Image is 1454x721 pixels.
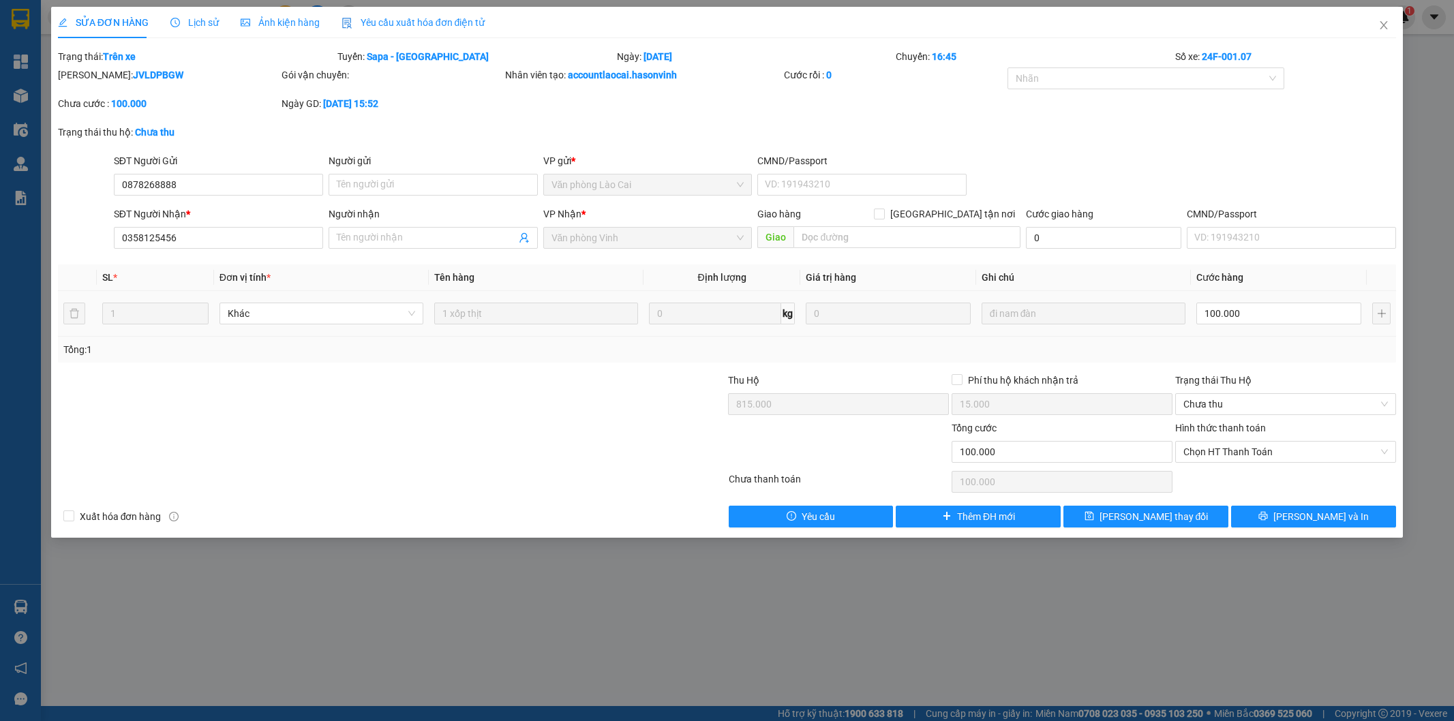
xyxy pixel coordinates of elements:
[806,303,971,324] input: 0
[894,49,1174,64] div: Chuyến:
[1231,506,1396,527] button: printer[PERSON_NAME] và In
[102,272,113,283] span: SL
[784,67,1005,82] div: Cước rồi :
[1202,51,1252,62] b: 24F-001.07
[1026,227,1181,249] input: Cước giao hàng
[616,49,895,64] div: Ngày:
[1026,209,1093,219] label: Cước giao hàng
[133,70,183,80] b: JVLDPBGW
[282,67,502,82] div: Gói vận chuyển:
[551,228,744,248] span: Văn phòng Vinh
[957,509,1015,524] span: Thêm ĐH mới
[942,511,952,522] span: plus
[551,174,744,195] span: Văn phòng Lào Cai
[1273,509,1369,524] span: [PERSON_NAME] và In
[781,303,795,324] span: kg
[727,472,951,495] div: Chưa thanh toán
[1365,7,1403,45] button: Close
[826,70,832,80] b: 0
[787,511,796,522] span: exclamation-circle
[1175,423,1266,433] label: Hình thức thanh toán
[103,51,136,62] b: Trên xe
[1063,506,1228,527] button: save[PERSON_NAME] thay đổi
[729,506,894,527] button: exclamation-circleYêu cầu
[568,70,677,80] b: accountlaocai.hasonvinh
[757,226,793,248] span: Giao
[1183,394,1388,414] span: Chưa thu
[698,272,746,283] span: Định lượng
[1175,373,1396,388] div: Trạng thái Thu Hộ
[63,342,561,357] div: Tổng: 1
[434,272,474,283] span: Tên hàng
[434,303,638,324] input: VD: Bàn, Ghế
[323,98,378,109] b: [DATE] 15:52
[793,226,1020,248] input: Dọc đường
[728,375,759,386] span: Thu Hộ
[982,303,1185,324] input: Ghi Chú
[241,17,320,28] span: Ảnh kiện hàng
[241,18,250,27] span: picture
[58,96,279,111] div: Chưa cước :
[219,272,271,283] span: Đơn vị tính
[543,209,581,219] span: VP Nhận
[135,127,175,138] b: Chưa thu
[342,17,485,28] span: Yêu cầu xuất hóa đơn điện tử
[57,49,336,64] div: Trạng thái:
[1100,509,1209,524] span: [PERSON_NAME] thay đổi
[336,49,616,64] div: Tuyến:
[1174,49,1397,64] div: Số xe:
[114,206,323,221] div: SĐT Người Nhận
[282,96,502,111] div: Ngày GD:
[932,51,956,62] b: 16:45
[169,512,179,521] span: info-circle
[58,18,67,27] span: edit
[757,153,967,168] div: CMND/Passport
[74,509,167,524] span: Xuất hóa đơn hàng
[63,303,85,324] button: delete
[1183,442,1388,462] span: Chọn HT Thanh Toán
[111,98,147,109] b: 100.000
[896,506,1061,527] button: plusThêm ĐH mới
[342,18,352,29] img: icon
[1187,206,1396,221] div: CMND/Passport
[1258,511,1268,522] span: printer
[643,51,672,62] b: [DATE]
[170,17,219,28] span: Lịch sử
[114,153,323,168] div: SĐT Người Gửi
[505,67,782,82] div: Nhân viên tạo:
[367,51,489,62] b: Sapa - [GEOGRAPHIC_DATA]
[543,153,753,168] div: VP gửi
[519,232,530,243] span: user-add
[976,264,1191,291] th: Ghi chú
[58,125,335,140] div: Trạng thái thu hộ:
[1372,303,1391,324] button: plus
[58,17,149,28] span: SỬA ĐƠN HÀNG
[952,423,997,433] span: Tổng cước
[885,206,1020,221] span: [GEOGRAPHIC_DATA] tận nơi
[1196,272,1243,283] span: Cước hàng
[1378,20,1389,31] span: close
[170,18,180,27] span: clock-circle
[329,153,538,168] div: Người gửi
[329,206,538,221] div: Người nhận
[806,272,856,283] span: Giá trị hàng
[757,209,801,219] span: Giao hàng
[963,373,1084,388] span: Phí thu hộ khách nhận trả
[58,67,279,82] div: [PERSON_NAME]:
[802,509,835,524] span: Yêu cầu
[1085,511,1094,522] span: save
[228,303,415,324] span: Khác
